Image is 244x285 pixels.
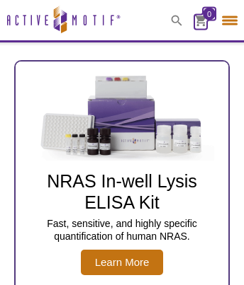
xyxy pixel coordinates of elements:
a: NRAS In-well Lysis ELISA Kit NRAS In-well Lysis ELISA Kit Fast, sensitive, and highly specific qu... [16,76,228,275]
h2: NRAS In-well Lysis ELISA Kit [23,170,221,213]
span: Learn More [81,250,164,275]
img: NRAS In-well Lysis ELISA Kit [30,76,214,161]
span: 0 [207,7,211,20]
p: Fast, sensitive, and highly specific quantification of human NRAS. [23,217,221,243]
a: 0 [194,14,207,29]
